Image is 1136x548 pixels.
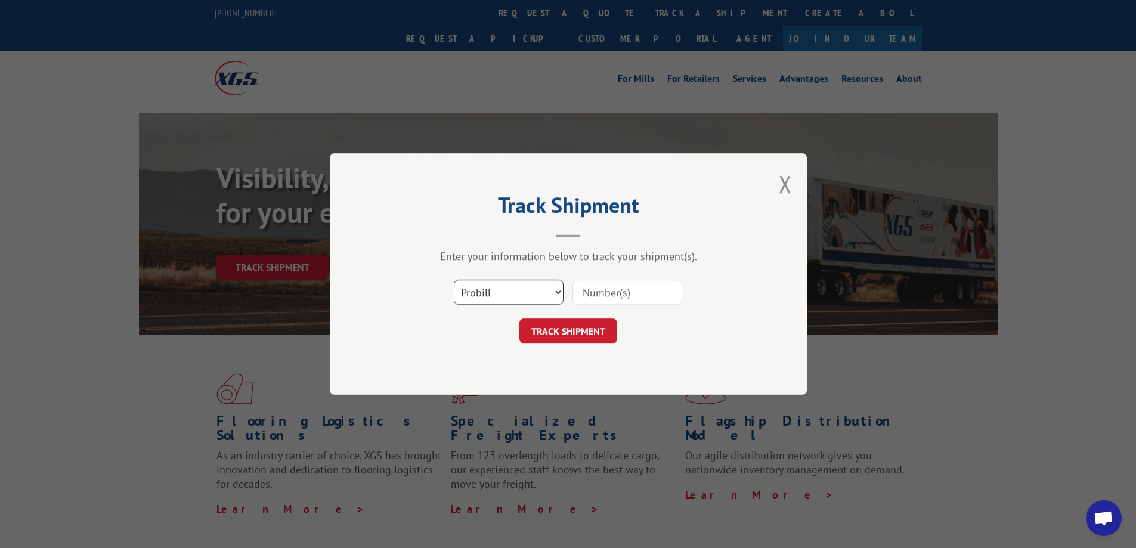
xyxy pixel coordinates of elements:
[389,249,747,263] div: Enter your information below to track your shipment(s).
[572,280,682,305] input: Number(s)
[389,197,747,219] h2: Track Shipment
[779,168,792,200] button: Close modal
[1086,500,1122,536] a: Open chat
[519,318,617,343] button: TRACK SHIPMENT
